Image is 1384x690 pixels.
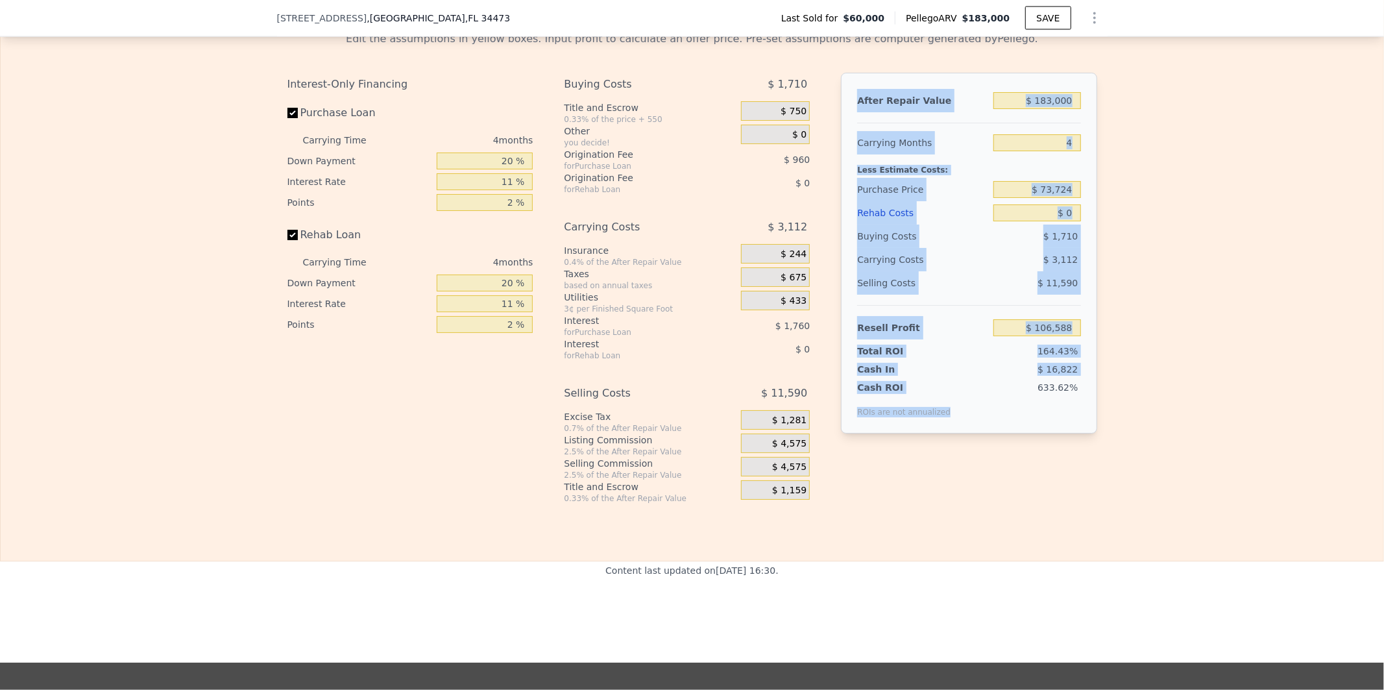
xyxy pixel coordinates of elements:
div: Carrying Costs [857,248,938,271]
div: Insurance [564,244,736,257]
div: Resell Profit [857,316,988,339]
div: Taxes [564,267,736,280]
span: $ 960 [784,154,810,165]
div: 3¢ per Finished Square Foot [564,304,736,314]
span: $ 3,112 [1043,254,1078,265]
div: Carrying Time [303,252,387,273]
div: Carrying Months [857,131,988,154]
div: Less Estimate Costs: [857,154,1080,178]
div: 4 months [393,130,533,151]
div: Points [287,314,432,335]
input: Rehab Loan [287,230,298,240]
div: Selling Costs [564,382,709,405]
div: 0.7% of the After Repair Value [564,423,736,434]
div: Down Payment [287,273,432,293]
div: Selling Costs [857,271,988,295]
button: Show Options [1082,5,1108,31]
span: $ 11,590 [761,382,807,405]
span: Last Sold for [781,12,844,25]
span: $ 1,710 [1043,231,1078,241]
div: Cash In [857,363,938,376]
span: , FL 34473 [465,13,510,23]
div: Content last updated on [DATE] 16:30 . [605,561,779,637]
span: $60,000 [843,12,884,25]
div: Interest Rate [287,293,432,314]
div: Selling Commission [564,457,736,470]
span: $ 3,112 [768,216,807,239]
span: $ 4,575 [772,438,807,450]
div: Buying Costs [564,73,709,96]
div: Rehab Costs [857,201,988,225]
div: Origination Fee [564,171,709,184]
div: ROIs are not annualized [857,394,951,417]
div: Title and Escrow [564,101,736,114]
span: $183,000 [962,13,1010,23]
span: $ 675 [781,272,807,284]
span: $ 1,760 [775,321,810,331]
div: 2.5% of the After Repair Value [564,447,736,457]
span: 164.43% [1038,346,1078,356]
div: for Purchase Loan [564,327,709,338]
div: Interest-Only Financing [287,73,533,96]
div: for Rehab Loan [564,184,709,195]
div: 4 months [393,252,533,273]
div: 2.5% of the After Repair Value [564,470,736,480]
div: Cash ROI [857,381,951,394]
div: Carrying Costs [564,216,709,239]
label: Purchase Loan [287,101,432,125]
div: you decide! [564,138,736,148]
span: $ 1,281 [772,415,807,426]
span: $ 750 [781,106,807,117]
div: based on annual taxes [564,280,736,291]
div: 0.4% of the After Repair Value [564,257,736,267]
div: for Purchase Loan [564,161,709,171]
div: for Rehab Loan [564,351,709,361]
span: $ 16,822 [1038,364,1078,375]
span: [STREET_ADDRESS] [277,12,367,25]
input: Purchase Loan [287,108,298,118]
span: $ 11,590 [1038,278,1078,288]
span: $ 4,575 [772,462,807,473]
div: Buying Costs [857,225,988,248]
div: Purchase Price [857,178,988,201]
button: SAVE [1025,6,1071,30]
div: Carrying Time [303,130,387,151]
div: Listing Commission [564,434,736,447]
div: Excise Tax [564,410,736,423]
span: $ 244 [781,249,807,260]
span: $ 0 [795,344,810,354]
span: , [GEOGRAPHIC_DATA] [367,12,510,25]
span: $ 433 [781,295,807,307]
div: Interest [564,338,709,351]
div: Interest Rate [287,171,432,192]
span: $ 1,710 [768,73,807,96]
label: Rehab Loan [287,223,432,247]
div: Title and Escrow [564,480,736,493]
div: Other [564,125,736,138]
div: 0.33% of the price + 550 [564,114,736,125]
span: $ 0 [795,178,810,188]
span: Pellego ARV [906,12,962,25]
span: $ 0 [792,129,807,141]
div: Origination Fee [564,148,709,161]
div: Points [287,192,432,213]
div: 0.33% of the After Repair Value [564,493,736,504]
div: Interest [564,314,709,327]
span: 633.62% [1038,382,1078,393]
span: $ 1,159 [772,485,807,497]
div: Down Payment [287,151,432,171]
div: Edit the assumptions in yellow boxes. Input profit to calculate an offer price. Pre-set assumptio... [287,31,1097,47]
div: After Repair Value [857,89,988,112]
div: Total ROI [857,345,938,358]
div: Utilities [564,291,736,304]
